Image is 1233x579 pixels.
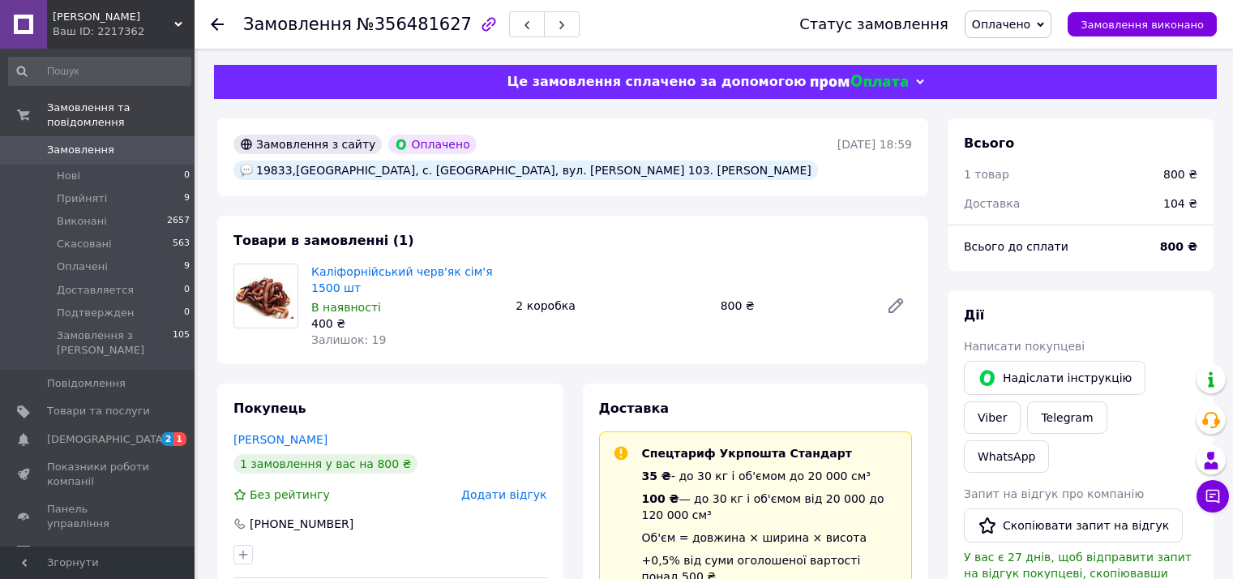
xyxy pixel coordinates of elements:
[250,488,330,501] span: Без рейтингу
[311,301,381,314] span: В наявності
[311,265,493,294] a: Каліфорнійський черв'як сім'я 1500 шт
[211,16,224,32] div: Повернутися назад
[799,16,948,32] div: Статус замовлення
[184,169,190,183] span: 0
[173,432,186,446] span: 1
[964,361,1145,395] button: Надіслати інструкцію
[184,191,190,206] span: 9
[642,492,679,505] span: 100 ₴
[964,340,1085,353] span: Написати покупцеві
[57,214,107,229] span: Виконані
[184,259,190,274] span: 9
[184,306,190,320] span: 0
[972,18,1030,31] span: Оплачено
[173,237,190,251] span: 563
[57,328,173,358] span: Замовлення з [PERSON_NAME]
[243,15,352,34] span: Замовлення
[233,161,818,180] div: 19833,[GEOGRAPHIC_DATA], с. [GEOGRAPHIC_DATA], вул. [PERSON_NAME] 103. [PERSON_NAME]
[233,401,306,416] span: Покупець
[47,376,126,391] span: Повідомлення
[311,333,386,346] span: Залишок: 19
[161,432,174,446] span: 2
[599,401,670,416] span: Доставка
[57,237,112,251] span: Скасовані
[47,432,167,447] span: [DEMOGRAPHIC_DATA]
[964,197,1020,210] span: Доставка
[964,240,1068,253] span: Всього до сплати
[184,283,190,298] span: 0
[1068,12,1217,36] button: Замовлення виконано
[964,508,1183,543] button: Скопіювати запит на відгук
[1163,166,1197,182] div: 800 ₴
[1160,240,1197,253] b: 800 ₴
[233,135,382,154] div: Замовлення з сайту
[964,307,984,323] span: Дії
[234,273,298,319] img: Каліфорнійський черв'як сім'я 1500 шт
[1081,19,1204,31] span: Замовлення виконано
[837,138,912,151] time: [DATE] 18:59
[642,468,899,484] div: - до 30 кг і об'ємом до 20 000 см³
[964,135,1014,151] span: Всього
[57,191,107,206] span: Прийняті
[642,447,852,460] span: Спецтариф Укрпошта Стандарт
[1154,186,1207,221] div: 104 ₴
[57,169,80,183] span: Нові
[461,488,546,501] span: Додати відгук
[642,470,671,482] span: 35 ₴
[880,289,912,322] a: Редагувати
[47,502,150,531] span: Панель управління
[1197,480,1229,513] button: Чат з покупцем
[964,401,1021,434] a: Viber
[964,168,1009,181] span: 1 товар
[642,491,899,523] div: — до 30 кг і об'ємом від 20 000 до 120 000 см³
[173,328,190,358] span: 105
[311,315,503,332] div: 400 ₴
[53,10,174,24] span: Верміферма КОБЬЯРИН
[233,233,414,248] span: Товари в замовленні (1)
[964,487,1144,500] span: Запит на відгук про компанію
[1027,401,1107,434] a: Telegram
[57,283,134,298] span: Доставляется
[53,24,195,39] div: Ваш ID: 2217362
[248,516,355,532] div: [PHONE_NUMBER]
[233,433,328,446] a: [PERSON_NAME]
[507,74,806,89] span: Це замовлення сплачено за допомогою
[47,101,195,130] span: Замовлення та повідомлення
[47,404,150,418] span: Товари та послуги
[57,259,108,274] span: Оплачені
[240,164,253,177] img: :speech_balloon:
[388,135,476,154] div: Оплачено
[642,530,899,546] div: Об'єм = довжина × ширина × висота
[811,75,908,90] img: evopay logo
[57,306,134,320] span: Подтвержден
[964,440,1049,473] a: WhatsApp
[357,15,472,34] span: №356481627
[509,294,713,317] div: 2 коробка
[47,545,89,560] span: Відгуки
[8,57,191,86] input: Пошук
[167,214,190,229] span: 2657
[233,454,417,474] div: 1 замовлення у вас на 800 ₴
[47,143,114,157] span: Замовлення
[714,294,873,317] div: 800 ₴
[47,460,150,489] span: Показники роботи компанії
